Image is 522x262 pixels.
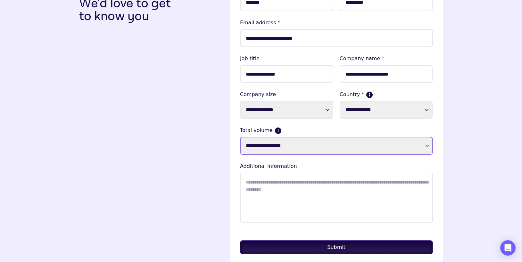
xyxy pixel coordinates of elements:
label: Country * [340,91,433,98]
lable: Job title [240,55,333,62]
lable: Company name * [340,55,433,62]
lable: Additional information [240,162,433,170]
label: Company size [240,91,333,98]
button: Submit [240,240,433,254]
label: Total volume [240,127,433,134]
div: Open Intercom Messenger [500,240,516,256]
button: If more than one country, please select where the majority of your sales come from. [367,92,372,98]
lable: Email address * [240,19,433,27]
button: Current monthly volume your business makes in USD [275,128,281,134]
